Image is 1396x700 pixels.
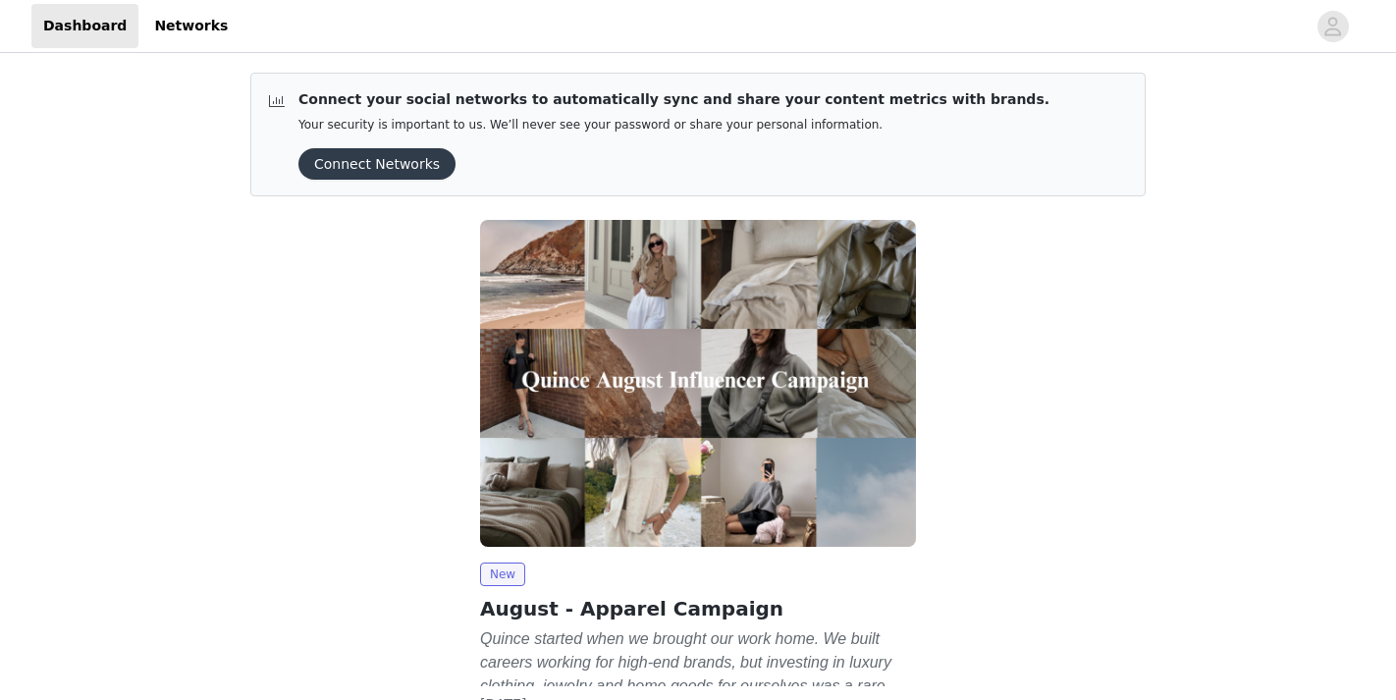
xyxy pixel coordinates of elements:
img: Quince [480,220,916,547]
span: New [480,563,525,586]
h2: August - Apparel Campaign [480,594,916,623]
button: Connect Networks [298,148,456,180]
a: Dashboard [31,4,138,48]
div: avatar [1323,11,1342,42]
p: Your security is important to us. We’ll never see your password or share your personal information. [298,118,1049,133]
p: Connect your social networks to automatically sync and share your content metrics with brands. [298,89,1049,110]
a: Networks [142,4,240,48]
